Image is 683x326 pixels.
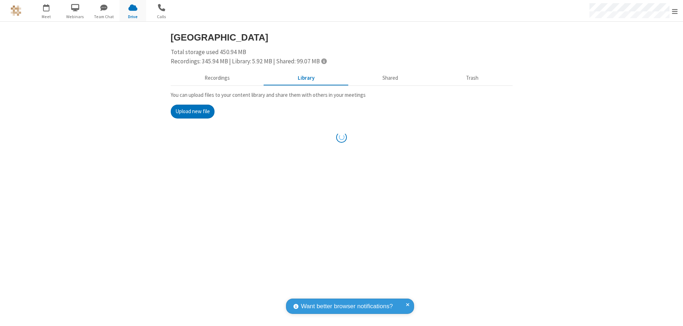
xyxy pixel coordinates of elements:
[33,14,60,20] span: Meet
[91,14,117,20] span: Team Chat
[264,72,349,85] button: Content library
[171,48,513,66] div: Total storage used 450.94 MB
[171,57,513,66] div: Recordings: 345.94 MB | Library: 5.92 MB | Shared: 99.07 MB
[171,91,513,99] p: You can upload files to your content library and share them with others in your meetings
[321,58,327,64] span: Totals displayed include files that have been moved to the trash.
[62,14,89,20] span: Webinars
[120,14,146,20] span: Drive
[11,5,21,16] img: QA Selenium DO NOT DELETE OR CHANGE
[148,14,175,20] span: Calls
[171,72,264,85] button: Recorded meetings
[171,32,513,42] h3: [GEOGRAPHIC_DATA]
[432,72,513,85] button: Trash
[171,105,215,119] button: Upload new file
[349,72,432,85] button: Shared during meetings
[301,302,393,311] span: Want better browser notifications?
